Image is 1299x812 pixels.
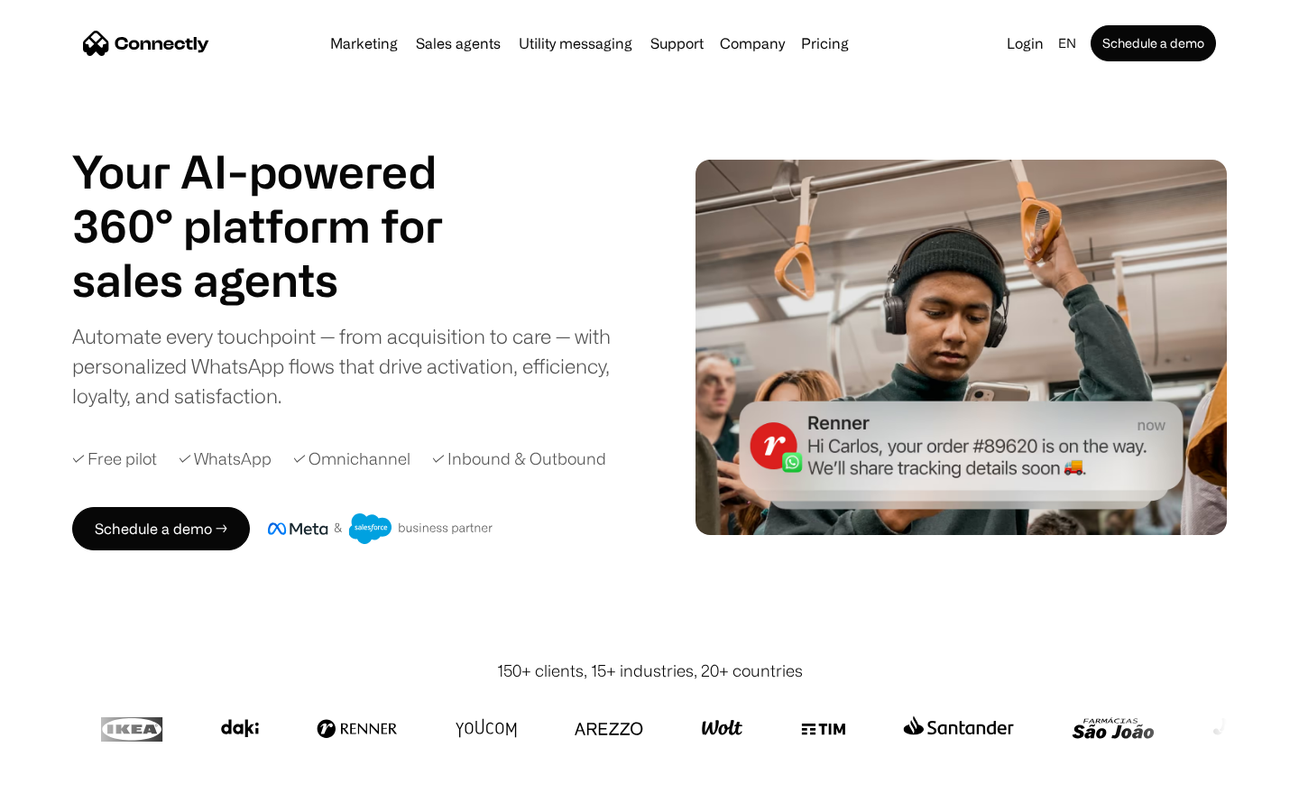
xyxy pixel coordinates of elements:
[720,31,785,56] div: Company
[72,321,640,411] div: Automate every touchpoint — from acquisition to care — with personalized WhatsApp flows that driv...
[72,144,487,253] h1: Your AI-powered 360° platform for
[293,447,410,471] div: ✓ Omnichannel
[36,780,108,806] ul: Language list
[72,447,157,471] div: ✓ Free pilot
[179,447,272,471] div: ✓ WhatsApp
[72,253,487,307] h1: sales agents
[432,447,606,471] div: ✓ Inbound & Outbound
[1058,31,1076,56] div: en
[72,507,250,550] a: Schedule a demo →
[323,36,405,51] a: Marketing
[268,513,493,544] img: Meta and Salesforce business partner badge.
[1000,31,1051,56] a: Login
[511,36,640,51] a: Utility messaging
[643,36,711,51] a: Support
[497,659,803,683] div: 150+ clients, 15+ industries, 20+ countries
[1091,25,1216,61] a: Schedule a demo
[409,36,508,51] a: Sales agents
[794,36,856,51] a: Pricing
[18,779,108,806] aside: Language selected: English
